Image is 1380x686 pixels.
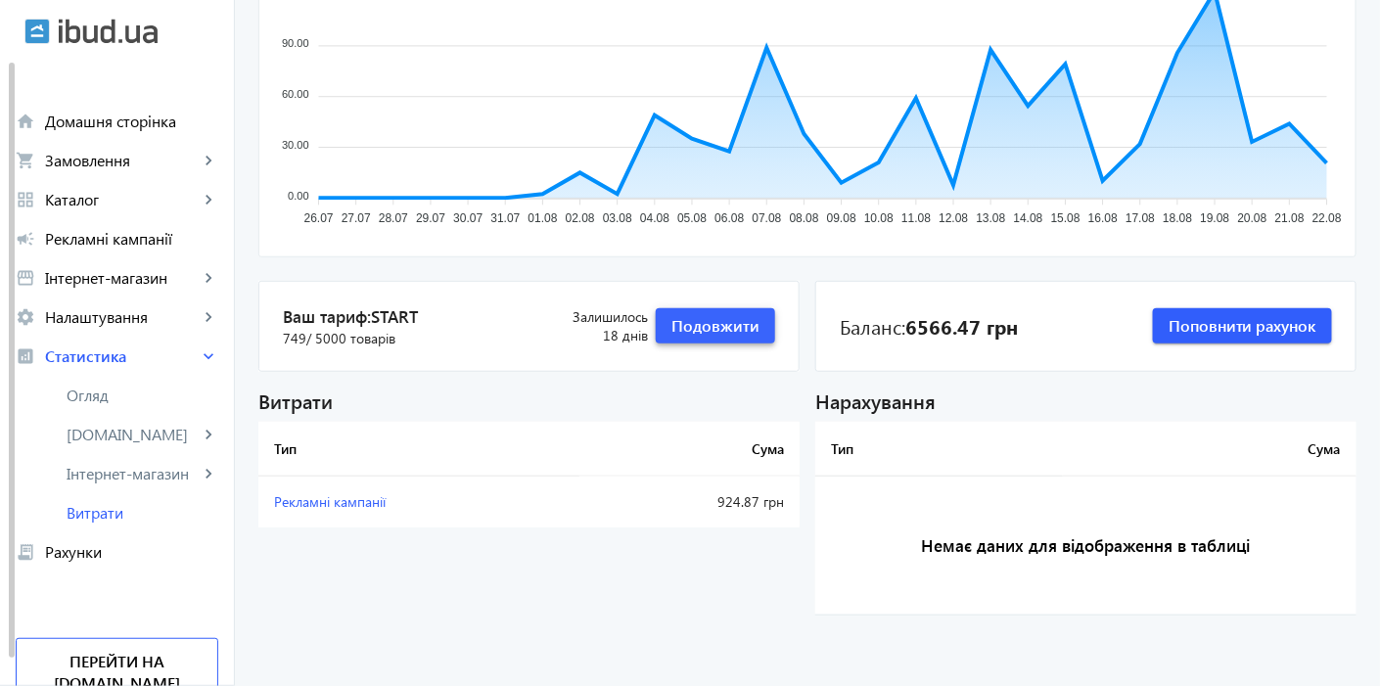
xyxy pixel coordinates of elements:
[304,212,334,226] tspan: 26.07
[45,112,218,131] span: Домашня сторінка
[282,38,309,50] tspan: 90.00
[45,307,199,327] span: Налаштування
[1169,315,1316,337] span: Поповнити рахунок
[258,388,800,414] div: Витрати
[453,212,483,226] tspan: 30.07
[529,307,649,327] span: Залишилось
[815,422,1063,477] th: Тип
[199,268,218,288] mat-icon: keyboard_arrow_right
[288,190,308,202] tspan: 0.00
[16,151,35,170] mat-icon: shopping_cart
[977,212,1006,226] tspan: 13.08
[1051,212,1081,226] tspan: 15.08
[16,268,35,288] mat-icon: storefront
[16,542,35,562] mat-icon: receipt_long
[1088,212,1118,226] tspan: 16.08
[67,425,199,444] span: [DOMAIN_NAME]
[1014,212,1043,226] tspan: 14.08
[199,464,218,483] mat-icon: keyboard_arrow_right
[490,212,520,226] tspan: 31.07
[566,212,595,226] tspan: 02.08
[282,140,309,152] tspan: 30.00
[1312,212,1342,226] tspan: 22.08
[283,305,529,329] span: Ваш тариф:
[603,212,632,226] tspan: 03.08
[45,229,218,249] span: Рекламні кампанії
[939,212,968,226] tspan: 12.08
[640,212,669,226] tspan: 04.08
[529,212,558,226] tspan: 01.08
[282,89,309,101] tspan: 60.00
[1153,308,1332,343] button: Поповнити рахунок
[342,212,371,226] tspan: 27.07
[714,212,744,226] tspan: 06.08
[827,212,856,226] tspan: 09.08
[671,315,759,337] span: Подовжити
[1275,212,1305,226] tspan: 21.08
[16,307,35,327] mat-icon: settings
[790,212,819,226] tspan: 08.08
[258,422,579,477] th: Тип
[274,492,386,511] span: Рекламні кампанії
[529,307,649,345] div: 18 днів
[199,425,218,444] mat-icon: keyboard_arrow_right
[45,542,218,562] span: Рахунки
[379,212,408,226] tspan: 28.07
[1126,212,1155,226] tspan: 17.08
[656,308,775,343] button: Подовжити
[24,19,50,44] img: ibud.svg
[16,346,35,366] mat-icon: analytics
[67,464,199,483] span: Інтернет-магазин
[67,386,218,405] span: Огляд
[16,112,35,131] mat-icon: home
[579,477,800,527] td: 924.87 грн
[371,305,418,327] span: Start
[815,477,1357,616] h3: Немає даних для відображення в таблиці
[1238,212,1267,226] tspan: 20.08
[579,422,800,477] th: Сума
[1200,212,1229,226] tspan: 19.08
[306,329,395,347] span: / 5000 товарів
[199,151,218,170] mat-icon: keyboard_arrow_right
[864,212,894,226] tspan: 10.08
[840,312,1018,340] div: Баланс:
[199,346,218,366] mat-icon: keyboard_arrow_right
[199,190,218,209] mat-icon: keyboard_arrow_right
[815,388,1357,414] div: Нарахування
[753,212,782,226] tspan: 07.08
[45,268,199,288] span: Інтернет-магазин
[1163,212,1192,226] tspan: 18.08
[59,19,158,44] img: ibud_text.svg
[16,190,35,209] mat-icon: grid_view
[45,190,199,209] span: Каталог
[16,229,35,249] mat-icon: campaign
[905,312,1018,340] b: 6566.47 грн
[677,212,707,226] tspan: 05.08
[416,212,445,226] tspan: 29.07
[199,307,218,327] mat-icon: keyboard_arrow_right
[283,329,395,348] span: 749
[45,346,199,366] span: Статистика
[67,503,218,523] span: Витрати
[901,212,931,226] tspan: 11.08
[45,151,199,170] span: Замовлення
[1063,422,1357,477] th: Сума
